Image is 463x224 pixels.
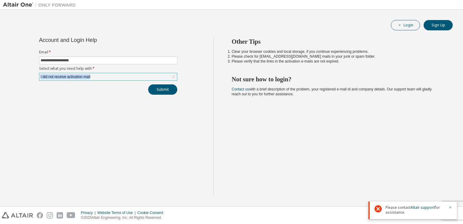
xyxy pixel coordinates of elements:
span: Please contact for assistance. [385,205,445,215]
div: Website Terms of Use [97,210,137,215]
img: youtube.svg [67,212,75,219]
div: I did not receive activation mail [39,73,177,80]
li: Please check for [EMAIL_ADDRESS][DOMAIN_NAME] mails in your junk or spam folder. [232,54,442,59]
button: Sign Up [424,20,453,30]
a: Altair support [411,205,435,210]
label: Select what you need help with [39,66,177,71]
img: Altair One [3,2,79,8]
div: Cookie Consent [137,210,167,215]
label: Email [39,50,177,55]
img: altair_logo.svg [2,212,33,219]
a: Contact us [232,87,249,91]
li: Clear your browser cookies and local storage, if you continue experiencing problems. [232,49,442,54]
h2: Not sure how to login? [232,75,442,83]
button: Submit [148,84,177,95]
div: I did not receive activation mail [40,73,91,80]
span: with a brief description of the problem, your registered e-mail id and company details. Our suppo... [232,87,432,96]
h2: Other Tips [232,38,442,46]
li: Please verify that the links in the activation e-mails are not expired. [232,59,442,64]
div: Account and Login Help [39,38,150,42]
p: © 2025 Altair Engineering, Inc. All Rights Reserved. [81,215,167,220]
button: Login [391,20,420,30]
img: facebook.svg [37,212,43,219]
div: Privacy [81,210,97,215]
img: linkedin.svg [57,212,63,219]
img: instagram.svg [47,212,53,219]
